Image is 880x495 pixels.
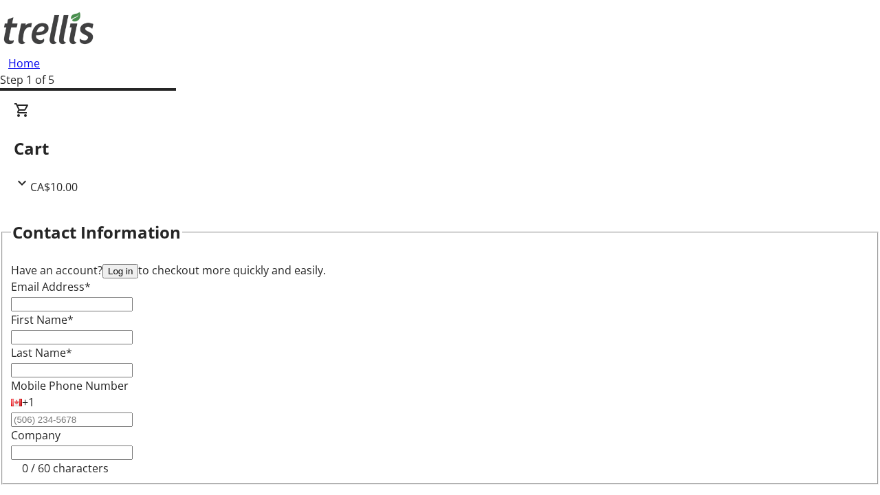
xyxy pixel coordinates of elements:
span: CA$10.00 [30,179,78,195]
label: First Name* [11,312,74,327]
button: Log in [102,264,138,278]
label: Email Address* [11,279,91,294]
label: Mobile Phone Number [11,378,129,393]
div: CartCA$10.00 [14,102,866,195]
h2: Cart [14,136,866,161]
input: (506) 234-5678 [11,412,133,427]
h2: Contact Information [12,220,181,245]
div: Have an account? to checkout more quickly and easily. [11,262,869,278]
tr-character-limit: 0 / 60 characters [22,461,109,476]
label: Last Name* [11,345,72,360]
label: Company [11,428,60,443]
